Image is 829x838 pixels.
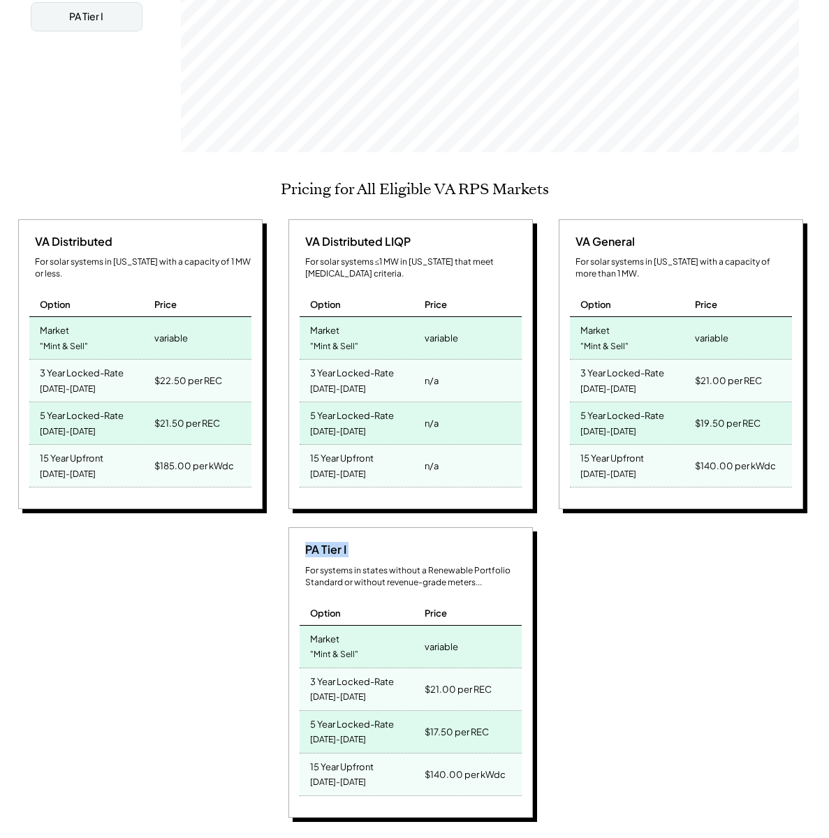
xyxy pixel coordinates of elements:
[310,363,394,379] div: 3 Year Locked-Rate
[425,456,439,476] div: n/a
[695,298,717,311] div: Price
[40,363,124,379] div: 3 Year Locked-Rate
[580,406,664,422] div: 5 Year Locked-Rate
[310,607,341,619] div: Option
[580,380,636,399] div: [DATE]-[DATE]
[310,380,366,399] div: [DATE]-[DATE]
[40,465,96,484] div: [DATE]-[DATE]
[40,298,71,311] div: Option
[40,321,69,337] div: Market
[310,337,358,356] div: "Mint & Sell"
[425,679,492,699] div: $21.00 per REC
[310,448,374,464] div: 15 Year Upfront
[425,722,489,742] div: $17.50 per REC
[310,730,366,749] div: [DATE]-[DATE]
[425,765,506,784] div: $140.00 per kWdc
[310,773,366,792] div: [DATE]-[DATE]
[300,234,411,249] div: VA Distributed LIQP
[305,256,522,280] div: For solar systems ≤1 MW in [US_STATE] that meet [MEDICAL_DATA] criteria.
[310,298,341,311] div: Option
[695,328,728,348] div: variable
[154,413,220,433] div: $21.50 per REC
[310,757,374,773] div: 15 Year Upfront
[310,465,366,484] div: [DATE]-[DATE]
[310,406,394,422] div: 5 Year Locked-Rate
[154,328,188,348] div: variable
[300,542,346,557] div: PA Tier I
[310,645,358,664] div: "Mint & Sell"
[310,672,394,688] div: 3 Year Locked-Rate
[281,180,549,198] h2: Pricing for All Eligible VA RPS Markets
[580,465,636,484] div: [DATE]-[DATE]
[310,688,366,707] div: [DATE]-[DATE]
[310,321,339,337] div: Market
[154,298,177,311] div: Price
[425,371,439,390] div: n/a
[580,422,636,441] div: [DATE]-[DATE]
[40,337,88,356] div: "Mint & Sell"
[40,448,103,464] div: 15 Year Upfront
[425,607,447,619] div: Price
[425,328,458,348] div: variable
[580,448,644,464] div: 15 Year Upfront
[69,10,103,24] div: PA Tier I
[580,363,664,379] div: 3 Year Locked-Rate
[695,456,776,476] div: $140.00 per kWdc
[425,413,439,433] div: n/a
[580,298,611,311] div: Option
[40,422,96,441] div: [DATE]-[DATE]
[580,337,629,356] div: "Mint & Sell"
[154,371,222,390] div: $22.50 per REC
[310,629,339,645] div: Market
[570,234,635,249] div: VA General
[35,256,251,280] div: For solar systems in [US_STATE] with a capacity of 1 MW or less.
[695,371,762,390] div: $21.00 per REC
[695,413,761,433] div: $19.50 per REC
[29,234,112,249] div: VA Distributed
[305,565,522,589] div: For systems in states without a Renewable Portfolio Standard or without revenue-grade meters...
[40,380,96,399] div: [DATE]-[DATE]
[40,406,124,422] div: 5 Year Locked-Rate
[310,714,394,730] div: 5 Year Locked-Rate
[425,298,447,311] div: Price
[154,456,234,476] div: $185.00 per kWdc
[575,256,792,280] div: For solar systems in [US_STATE] with a capacity of more than 1 MW.
[580,321,610,337] div: Market
[310,422,366,441] div: [DATE]-[DATE]
[425,637,458,656] div: variable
